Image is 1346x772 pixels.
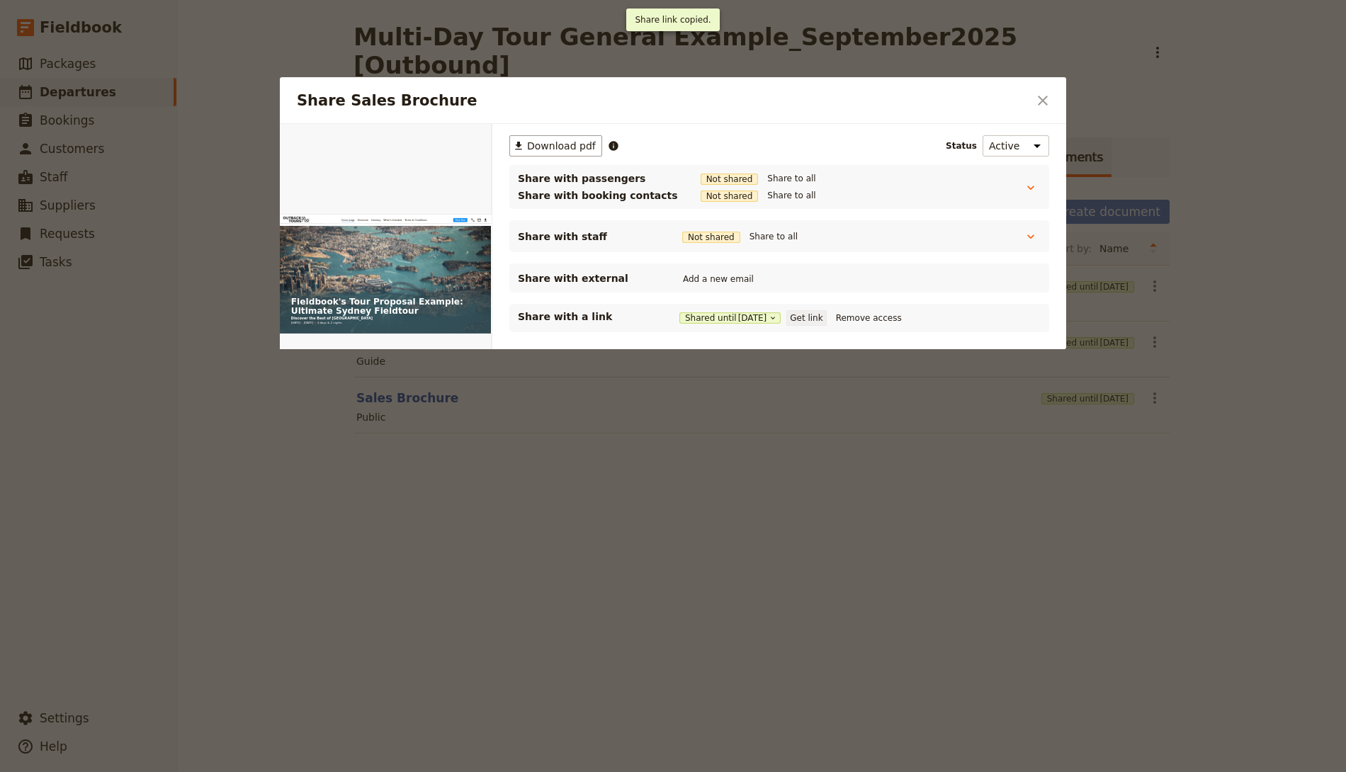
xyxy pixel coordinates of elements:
[17,8,141,33] img: Outback Tours logo
[51,434,856,455] p: Discover the Best of [GEOGRAPHIC_DATA]
[527,139,596,153] span: Download pdf
[679,312,781,324] button: Shared until[DATE]
[518,171,678,186] span: Share with passengers
[518,188,678,203] span: Share with booking contacts
[818,11,842,35] a: +61231 123 123
[679,271,757,287] button: Add a new email
[51,455,146,472] span: [DATE] – [DATE]
[267,14,324,33] a: Cover page
[635,14,711,25] span: Share link copied.
[946,140,977,152] span: Status
[745,15,806,32] a: Book Now
[393,14,435,33] a: Itinerary
[446,14,526,33] a: What's Included
[163,455,268,472] span: 3 days & 2 nights
[537,14,633,33] a: Terms & Conditions
[746,229,801,244] button: Share to all
[844,11,869,35] a: sales@fieldbook.com
[682,232,740,243] span: Not shared
[297,90,1028,111] h2: Share Sales Brochure
[764,171,819,186] button: Share to all
[832,310,905,326] button: Remove access
[518,229,660,244] span: Share with staff
[764,188,819,203] button: Share to all
[51,352,856,431] h1: Fieldbook's Tour Proposal Example: Ultimate Sydney Fieldtour
[983,135,1049,157] select: Status
[518,271,660,285] span: Share with external
[335,14,382,33] a: Overview
[509,135,602,157] button: ​Download pdf
[701,174,759,185] span: Not shared
[738,312,767,324] span: [DATE]
[518,310,660,324] p: Share with a link
[701,191,759,202] span: Not shared
[786,310,826,326] button: Get link
[871,11,895,35] button: Download pdf
[1031,89,1055,113] button: Close dialog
